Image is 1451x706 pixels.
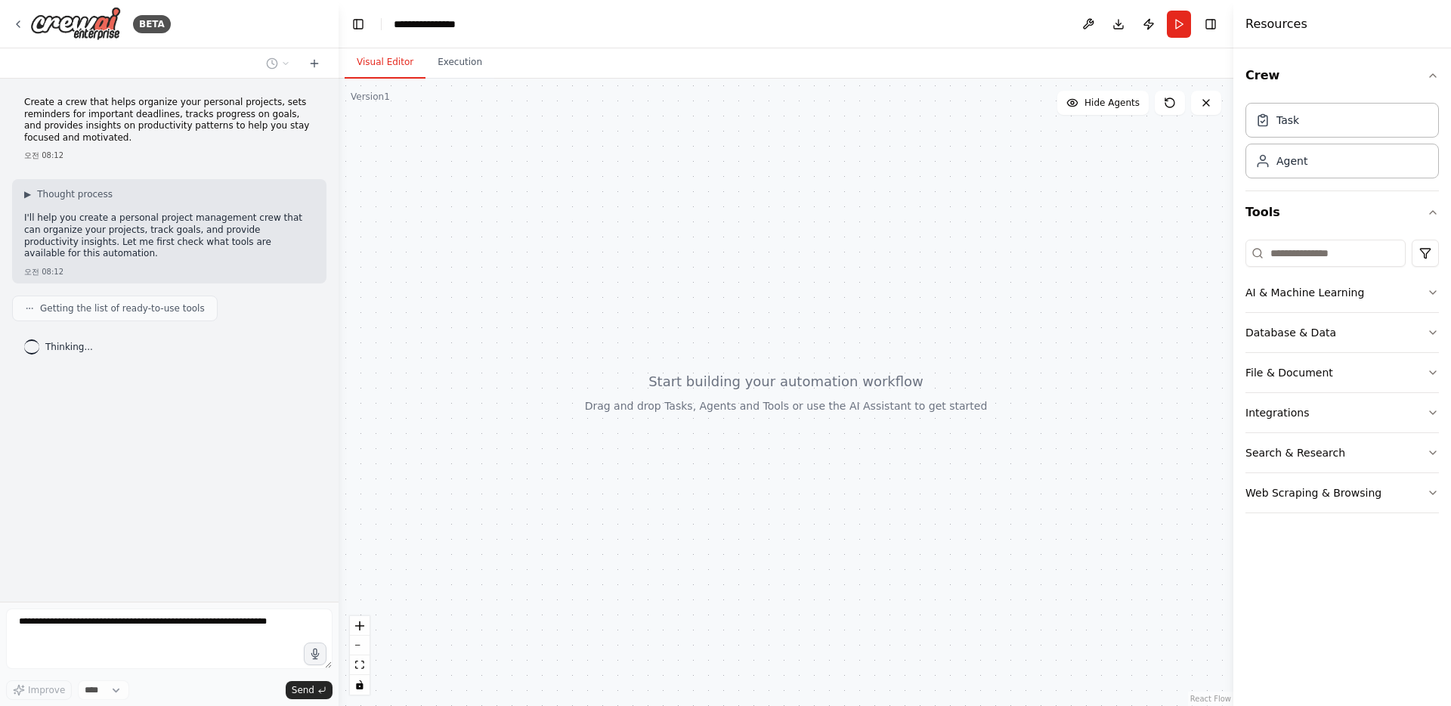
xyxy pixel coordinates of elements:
span: Thinking... [45,341,93,353]
button: Web Scraping & Browsing [1245,473,1439,512]
div: Task [1276,113,1299,128]
span: Getting the list of ready-to-use tools [40,302,205,314]
div: BETA [133,15,171,33]
button: Crew [1245,54,1439,97]
div: React Flow controls [350,616,370,695]
div: Tools [1245,234,1439,525]
button: Hide left sidebar [348,14,369,35]
button: toggle interactivity [350,675,370,695]
div: Crew [1245,97,1439,190]
button: zoom out [350,636,370,655]
button: Visual Editor [345,47,425,79]
div: Database & Data [1245,325,1336,340]
button: Click to speak your automation idea [304,643,326,665]
div: File & Document [1245,365,1333,380]
div: Agent [1276,153,1307,169]
button: Database & Data [1245,313,1439,352]
div: 오전 08:12 [24,266,314,277]
button: Start a new chat [302,54,326,73]
div: Search & Research [1245,445,1345,460]
button: zoom in [350,616,370,636]
button: Improve [6,680,72,700]
button: Search & Research [1245,433,1439,472]
button: Hide Agents [1057,91,1149,115]
p: I'll help you create a personal project management crew that can organize your projects, track go... [24,212,314,259]
button: File & Document [1245,353,1439,392]
button: Tools [1245,191,1439,234]
button: AI & Machine Learning [1245,273,1439,312]
button: Switch to previous chat [260,54,296,73]
img: Logo [30,7,121,41]
nav: breadcrumb [394,17,472,32]
div: Version 1 [351,91,390,103]
p: Create a crew that helps organize your personal projects, sets reminders for important deadlines,... [24,97,314,144]
div: 오전 08:12 [24,150,314,161]
div: Web Scraping & Browsing [1245,485,1381,500]
button: Send [286,681,333,699]
button: Hide right sidebar [1200,14,1221,35]
button: ▶Thought process [24,188,113,200]
h4: Resources [1245,15,1307,33]
button: Execution [425,47,494,79]
span: Thought process [37,188,113,200]
div: AI & Machine Learning [1245,285,1364,300]
span: Send [292,684,314,696]
a: React Flow attribution [1190,695,1231,703]
span: Hide Agents [1084,97,1140,109]
span: ▶ [24,188,31,200]
button: fit view [350,655,370,675]
button: Integrations [1245,393,1439,432]
span: Improve [28,684,65,696]
div: Integrations [1245,405,1309,420]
